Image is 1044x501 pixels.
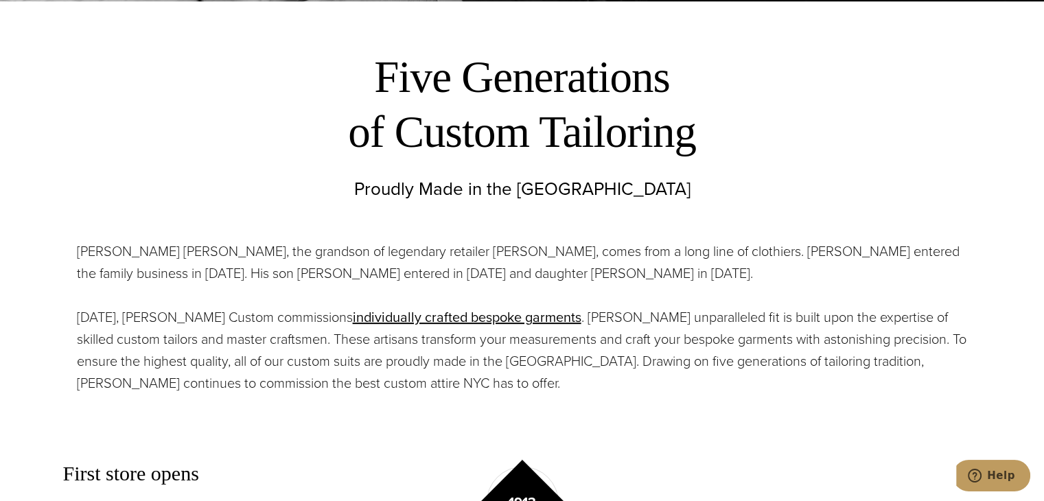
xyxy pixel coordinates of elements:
h3: First store opens [63,459,394,488]
p: [PERSON_NAME] [PERSON_NAME], the grandson of legendary retailer [PERSON_NAME], comes from a long ... [77,240,968,284]
h2: Five Generations of Custom Tailoring [170,49,874,159]
p: [DATE], [PERSON_NAME] Custom commissions . [PERSON_NAME] unparalleled fit is built upon the exper... [77,306,968,394]
a: individually crafted bespoke garments [353,307,581,327]
iframe: Opens a widget where you can chat to one of our agents [956,460,1030,494]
